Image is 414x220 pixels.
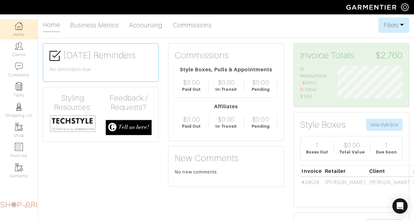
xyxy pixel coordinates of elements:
[376,50,403,61] span: $2,760
[50,115,96,132] img: techstyle-93310999766a10050dc78ceb7f971a75838126fd19372ce40ba20cdf6a89b94b.png
[378,18,409,33] button: Filters
[175,66,277,74] div: Style Boxes, Pulls & Appointments
[182,123,201,129] div: Paid Out
[368,166,412,177] th: Client
[300,166,323,177] th: Invoice
[218,116,234,123] div: $0.00
[175,169,277,175] div: No new comments
[105,120,152,135] img: feedback_requests-3821251ac2bd56c73c230f3229a5b25d6eb027adea667894f41107c140538ee0.png
[344,141,360,149] div: $0.00
[183,79,200,86] div: $0.00
[343,2,401,13] img: garmentier-logo-header-white-b43fb05a5012e4ada735d5af1a66efaba907eab6374d6393d1fbf88cb4ef424d.png
[376,149,397,155] div: Due Soon
[15,82,23,90] img: reminder-icon-8004d30b9f0a5d33ae49ab947aed9ed385cf756f9e5892f1edd6e32f2345188e.png
[323,166,368,177] th: Retailer
[306,149,328,155] div: Boxes Out
[173,19,212,32] a: Commissions
[392,198,408,214] div: Open Intercom Messenger
[252,123,270,129] div: Pending
[368,177,412,195] td: [PERSON_NAME]
[252,79,269,86] div: $0.00
[323,177,368,195] td: [PERSON_NAME]
[384,141,388,149] div: 1
[300,66,328,87] li: Ready2Wear: $2652
[105,94,152,112] h4: Feedback / Requests?
[43,18,60,32] a: Home
[183,116,200,123] div: $0.00
[50,50,61,61] img: check-box-icon-36a4915ff3ba2bd8f6e4f29bc755bb66becd62c870f447fc0dd1365fcfddab58.png
[15,123,23,131] img: garments-icon-b7da505a4dc4fd61783c78ac3ca0ef83fa9d6f193b1c9dc38574b1d14d53ca28.png
[15,103,23,111] img: stylists-icon-eb353228a002819b7ec25b43dbf5f0378dd9e0616d9560372ff212230b889e62.png
[401,3,409,11] img: gear-icon-white-bd11855cb880d31180b6d7d6211b90ccbf57a29d726f0c71d8c61bd08dd39cc2.png
[300,50,403,61] h3: Invoice Totals
[366,119,403,131] button: New style box
[175,153,277,164] h3: New Comments
[315,141,319,149] div: 1
[339,149,365,155] div: Total Value
[50,50,152,61] h3: [DATE] Reminders
[300,119,346,130] h3: Style Boxes
[252,86,270,92] div: Pending
[15,143,23,151] img: orders-icon-0abe47150d42831381b5fb84f609e132dff9fe21cb692f30cb5eec754e2cba89.png
[15,22,23,30] img: dashboard-icon-dbcd8f5a0b271acd01030246c82b418ddd0df26cd7fceb0bd07c9910d44c42f6.png
[15,62,23,70] img: comment-icon-a0a6a9ef722e966f86d9cbdc48e553b5cf19dbc54f86b18d962a5391bc8f6eb6.png
[300,86,328,100] li: Other: $109
[50,67,152,73] h6: No reminders due
[218,79,234,86] div: $0.00
[182,86,201,92] div: Paid Out
[50,94,96,112] h4: Styling Resources:
[215,86,237,92] div: In-Transit
[15,163,23,171] img: garments-icon-b7da505a4dc4fd61783c78ac3ca0ef83fa9d6f193b1c9dc38574b1d14d53ca28.png
[70,19,119,32] a: Business Metrics
[175,103,277,110] div: Affiliates
[175,50,229,61] h3: Commissions
[15,42,23,50] img: clients-icon-6bae9207a08558b7cb47a8932f037763ab4055f8c8b6bfacd5dc20c3e0201464.png
[252,116,269,123] div: $0.00
[129,19,163,32] a: Accounting
[302,180,319,185] a: #24524
[215,123,237,129] div: In-Transit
